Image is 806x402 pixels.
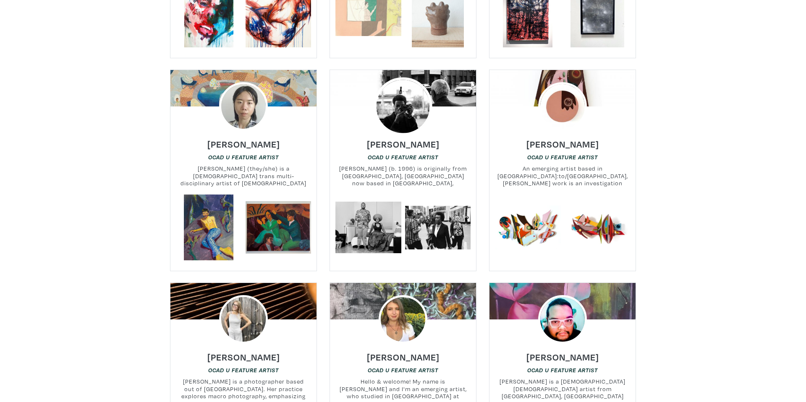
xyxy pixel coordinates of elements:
[207,138,280,150] h6: [PERSON_NAME]
[489,165,636,187] small: An emerging artist based in [GEOGRAPHIC_DATA]:to/[GEOGRAPHIC_DATA], [PERSON_NAME] work is an inve...
[489,378,636,400] small: [PERSON_NAME] is a [DEMOGRAPHIC_DATA] [DEMOGRAPHIC_DATA] artist from [GEOGRAPHIC_DATA], [GEOGRAPH...
[207,351,280,363] h6: [PERSON_NAME]
[538,295,587,344] img: phpThumb.php
[379,295,427,344] img: phpThumb.php
[367,136,440,146] a: [PERSON_NAME]
[170,378,317,400] small: [PERSON_NAME] is a photographer based out of [GEOGRAPHIC_DATA]. Her practice explores macro photo...
[527,367,598,373] em: OCAD U Feature Artist
[330,165,476,187] small: [PERSON_NAME] (b. 1996) is originally from [GEOGRAPHIC_DATA], [GEOGRAPHIC_DATA] now based in [GEO...
[367,349,440,359] a: [PERSON_NAME]
[207,136,280,146] a: [PERSON_NAME]
[367,138,440,150] h6: [PERSON_NAME]
[207,349,280,359] a: [PERSON_NAME]
[367,351,440,363] h6: [PERSON_NAME]
[527,154,598,161] em: OCAD U Feature Artist
[527,366,598,374] a: OCAD U Feature Artist
[526,351,599,363] h6: [PERSON_NAME]
[219,82,268,131] img: phpThumb.php
[330,378,476,400] small: Hello & welcome! My name is [PERSON_NAME] and I'm an emerging artist, who studied in [GEOGRAPHIC_...
[374,78,432,136] img: phpThumb.php
[368,367,438,373] em: OCAD U Feature Artist
[526,138,599,150] h6: [PERSON_NAME]
[368,154,438,161] em: OCAD U Feature Artist
[538,82,587,131] img: phpThumb.php
[368,153,438,161] a: OCAD U Feature Artist
[208,367,279,373] em: OCAD U Feature Artist
[368,366,438,374] a: OCAD U Feature Artist
[208,366,279,374] a: OCAD U Feature Artist
[208,154,279,161] em: OCAD U Feature Artist
[526,136,599,146] a: [PERSON_NAME]
[526,349,599,359] a: [PERSON_NAME]
[170,165,317,187] small: [PERSON_NAME] (they/she) is a [DEMOGRAPHIC_DATA] trans multi-disciplinary artist of [DEMOGRAPHIC_...
[208,153,279,161] a: OCAD U Feature Artist
[527,153,598,161] a: OCAD U Feature Artist
[219,295,268,344] img: phpThumb.php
